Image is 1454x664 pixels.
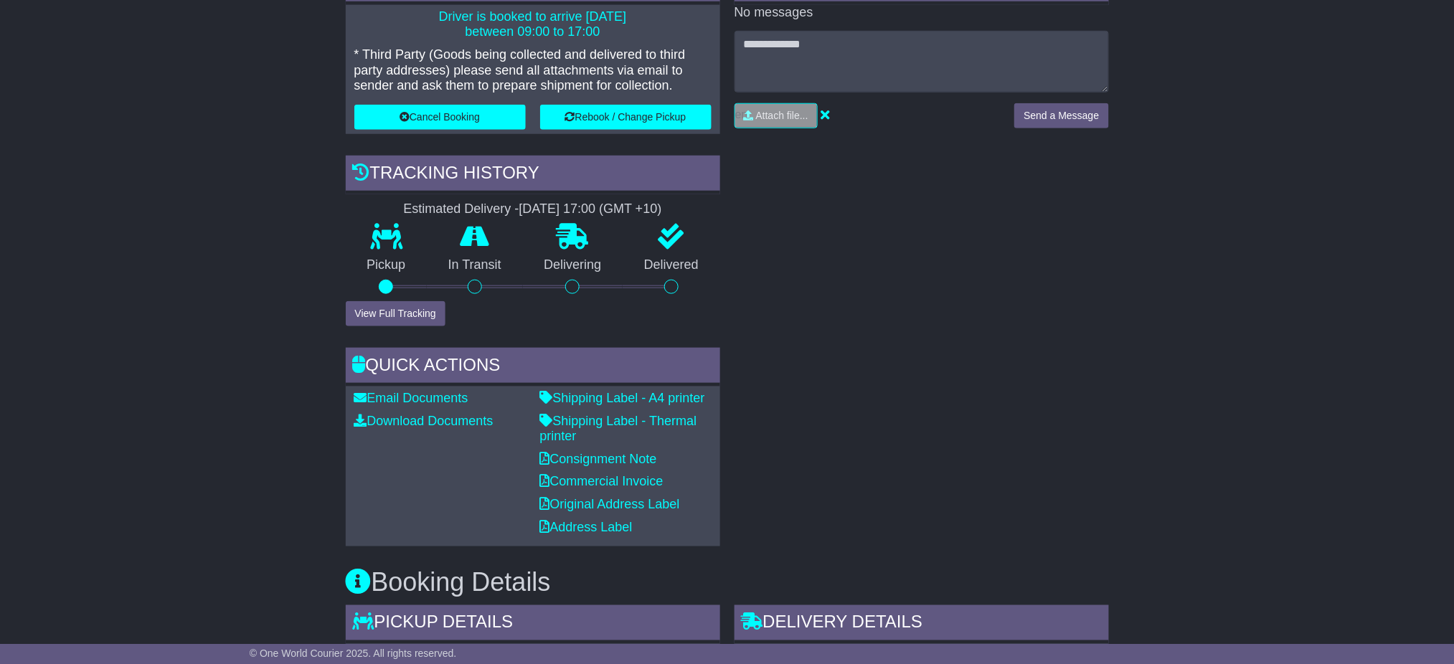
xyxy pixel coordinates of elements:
button: View Full Tracking [346,301,445,326]
div: Quick Actions [346,348,720,386]
a: Original Address Label [540,497,680,511]
p: In Transit [427,257,523,273]
p: Delivered [623,257,720,273]
p: No messages [735,5,1109,21]
p: Delivering [523,257,623,273]
a: Download Documents [354,414,494,428]
div: Pickup Details [346,605,720,644]
p: Pickup [346,257,428,273]
a: Address Label [540,520,633,534]
p: Driver is booked to arrive [DATE] between 09:00 to 17:00 [354,9,712,40]
a: Shipping Label - Thermal printer [540,414,697,444]
p: * Third Party (Goods being collected and delivered to third party addresses) please send all atta... [354,47,712,94]
div: Estimated Delivery - [346,201,720,217]
div: [DATE] 17:00 (GMT +10) [519,201,662,217]
div: Delivery Details [735,605,1109,644]
button: Rebook / Change Pickup [540,105,712,130]
button: Cancel Booking [354,105,526,130]
a: Shipping Label - A4 printer [540,391,705,405]
a: Email Documents [354,391,468,405]
a: Commercial Invoice [540,474,664,488]
h3: Booking Details [346,568,1109,597]
div: Tracking history [346,156,720,194]
a: Consignment Note [540,452,657,466]
button: Send a Message [1014,103,1108,128]
span: © One World Courier 2025. All rights reserved. [250,648,457,659]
